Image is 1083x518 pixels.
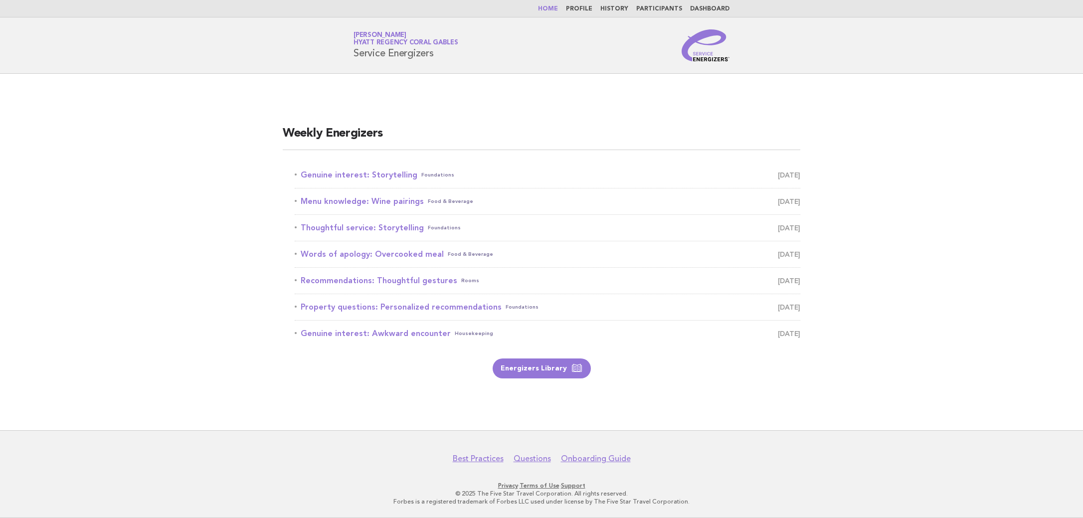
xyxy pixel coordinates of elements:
[461,274,479,288] span: Rooms
[295,274,800,288] a: Recommendations: Thoughtful gesturesRooms [DATE]
[295,300,800,314] a: Property questions: Personalized recommendationsFoundations [DATE]
[778,247,800,261] span: [DATE]
[778,194,800,208] span: [DATE]
[428,221,461,235] span: Foundations
[295,194,800,208] a: Menu knowledge: Wine pairingsFood & Beverage [DATE]
[778,168,800,182] span: [DATE]
[295,327,800,341] a: Genuine interest: Awkward encounterHousekeeping [DATE]
[566,6,592,12] a: Profile
[295,221,800,235] a: Thoughtful service: StorytellingFoundations [DATE]
[778,300,800,314] span: [DATE]
[236,498,847,506] p: Forbes is a registered trademark of Forbes LLC used under license by The Five Star Travel Corpora...
[778,274,800,288] span: [DATE]
[236,482,847,490] p: · ·
[295,168,800,182] a: Genuine interest: StorytellingFoundations [DATE]
[455,327,493,341] span: Housekeeping
[493,358,591,378] a: Energizers Library
[421,168,454,182] span: Foundations
[538,6,558,12] a: Home
[514,454,551,464] a: Questions
[448,247,493,261] span: Food & Beverage
[778,327,800,341] span: [DATE]
[283,126,800,150] h2: Weekly Energizers
[636,6,682,12] a: Participants
[561,482,585,489] a: Support
[354,40,458,46] span: Hyatt Regency Coral Gables
[600,6,628,12] a: History
[690,6,729,12] a: Dashboard
[561,454,631,464] a: Onboarding Guide
[428,194,473,208] span: Food & Beverage
[520,482,559,489] a: Terms of Use
[682,29,729,61] img: Service Energizers
[778,221,800,235] span: [DATE]
[295,247,800,261] a: Words of apology: Overcooked mealFood & Beverage [DATE]
[354,32,458,46] a: [PERSON_NAME]Hyatt Regency Coral Gables
[506,300,539,314] span: Foundations
[453,454,504,464] a: Best Practices
[498,482,518,489] a: Privacy
[236,490,847,498] p: © 2025 The Five Star Travel Corporation. All rights reserved.
[354,32,458,58] h1: Service Energizers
